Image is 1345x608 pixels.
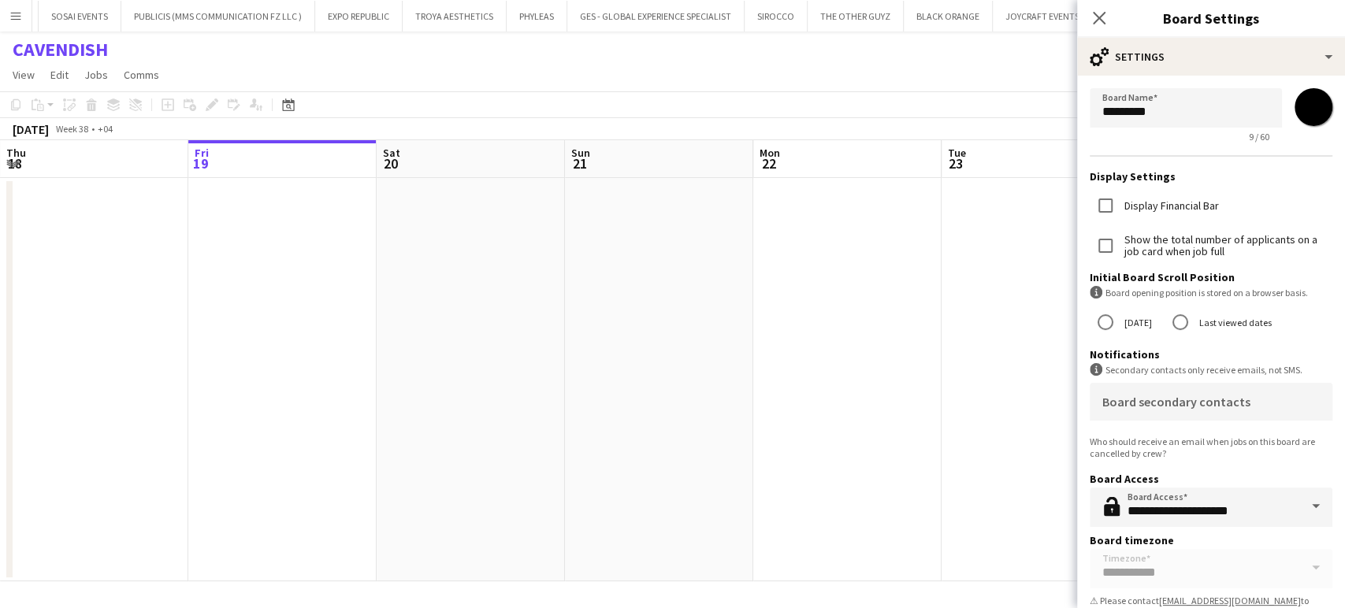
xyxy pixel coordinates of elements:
div: Who should receive an email when jobs on this board are cancelled by crew? [1090,436,1332,459]
h3: Display Settings [1090,169,1332,184]
button: TROYA AESTHETICS [403,1,507,32]
h1: CAVENDISH [13,38,108,61]
mat-label: Board secondary contacts [1102,394,1250,410]
span: Fri [195,146,209,160]
div: Board opening position is stored on a browser basis. [1090,286,1332,299]
button: PHYLEAS [507,1,567,32]
button: PUBLICIS (MMS COMMUNICATION FZ LLC ) [121,1,315,32]
h3: Notifications [1090,347,1332,361]
button: BLACK ORANGE [904,1,993,32]
label: Show the total number of applicants on a job card when job full [1121,234,1332,258]
h3: Board Settings [1077,8,1345,28]
span: View [13,68,35,82]
span: Sat [383,146,400,160]
div: Settings [1077,38,1345,76]
div: +04 [98,123,113,135]
span: 21 [569,154,590,172]
label: [DATE] [1121,310,1152,335]
label: Last viewed dates [1196,310,1272,335]
a: [EMAIL_ADDRESS][DOMAIN_NAME] [1159,595,1301,606]
h3: Board timezone [1090,533,1332,547]
button: THE OTHER GUYZ [808,1,904,32]
span: 23 [946,154,966,172]
label: Display Financial Bar [1121,200,1219,212]
span: Week 38 [52,123,91,135]
span: Tue [948,146,966,160]
div: Secondary contacts only receive emails, not SMS. [1090,363,1332,376]
span: Thu [6,146,26,160]
button: SIROCCO [745,1,808,32]
a: Comms [117,65,165,85]
span: 19 [192,154,209,172]
div: [DATE] [13,121,49,137]
span: Edit [50,68,69,82]
h3: Board Access [1090,472,1332,486]
button: GES - GLOBAL EXPERIENCE SPECIALIST [567,1,745,32]
a: Jobs [78,65,114,85]
span: 9 / 60 [1236,131,1282,143]
a: Edit [44,65,75,85]
span: 20 [381,154,400,172]
button: JOYCRAFT EVENTS [993,1,1093,32]
span: Comms [124,68,159,82]
span: 18 [4,154,26,172]
button: EXPO REPUBLIC [315,1,403,32]
span: Jobs [84,68,108,82]
span: Mon [760,146,780,160]
span: 22 [757,154,780,172]
a: View [6,65,41,85]
h3: Initial Board Scroll Position [1090,270,1332,284]
button: SOSAI EVENTS [39,1,121,32]
span: Sun [571,146,590,160]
